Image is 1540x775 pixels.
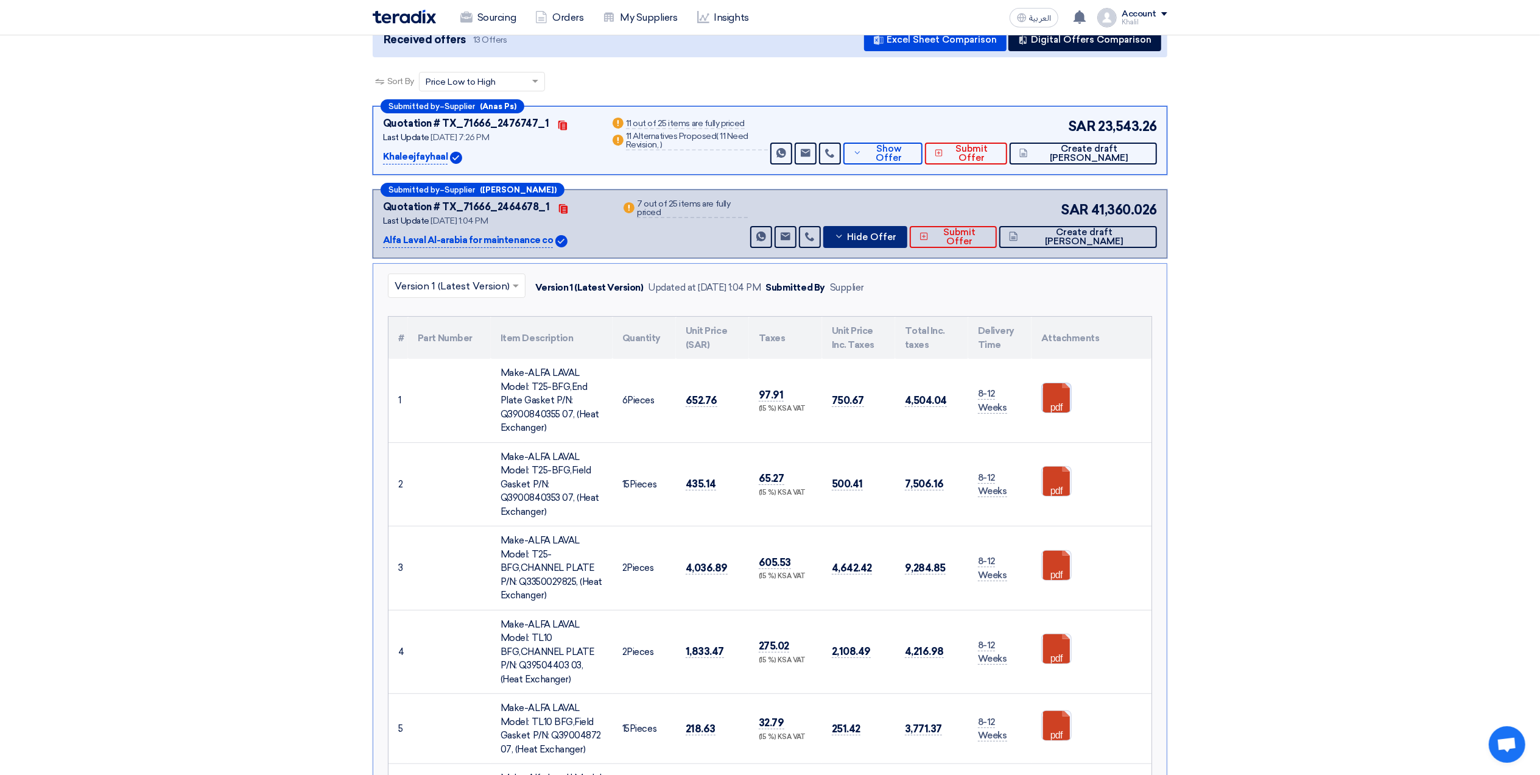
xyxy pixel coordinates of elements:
td: 4 [389,610,408,694]
div: Make-ALFA LAVAL Model: T25-BFG,End Plate Gasket P/N: Q3900840355 07, (Heat Exchanger) [501,366,603,435]
th: Part Number [408,317,491,359]
div: (15 %) KSA VAT [759,404,812,414]
span: 435.14 [686,478,716,490]
span: 3,771.37 [905,723,942,735]
span: 1,833.47 [686,645,724,658]
td: Pieces [613,526,676,610]
td: Pieces [613,359,676,442]
div: Quotation # TX_71666_2476747_1 [383,116,549,131]
span: Submit Offer [946,144,997,163]
button: Submit Offer [910,226,997,248]
span: SAR [1061,200,1089,220]
span: 275.02 [759,640,789,653]
a: Orders [526,4,593,31]
span: Submitted by [389,102,440,110]
span: [DATE] 1:04 PM [431,216,488,226]
button: Show Offer [843,143,923,165]
span: 13 Offers [473,34,507,46]
span: Received offers [384,32,466,48]
span: Submitted by [389,186,440,194]
span: 7,506.16 [905,478,944,490]
span: 2 [622,562,627,573]
span: 8-12 Weeks [978,640,1007,665]
div: Make-ALFA LAVAL Model: TL10 BFG,CHANNEL PLATE P/N: Q39504403 03, (Heat Exchanger) [501,618,603,687]
th: Item Description [491,317,613,359]
p: Alfa Laval Al-arabia for maintenance co [383,233,553,248]
button: Create draft [PERSON_NAME] [999,226,1157,248]
span: [DATE] 7:26 PM [431,132,489,143]
span: 65.27 [759,472,784,485]
a: _1759734771953.pdf [1042,551,1139,624]
div: (15 %) KSA VAT [759,732,812,743]
a: Sourcing [451,4,526,31]
span: Last Update [383,132,429,143]
td: 1 [389,359,408,442]
span: 23,543.26 [1098,116,1157,136]
span: 9,284.85 [905,562,946,575]
b: (Anas Ps) [480,102,516,110]
p: Khaleejfayhaal [383,150,448,165]
div: Account [1122,9,1156,19]
button: Submit Offer [925,143,1007,165]
th: Attachments [1032,317,1151,359]
a: My Suppliers [593,4,687,31]
div: 11 Alternatives Proposed [626,132,768,150]
button: Digital Offers Comparison [1008,29,1161,51]
div: Updated at [DATE] 1:04 PM [649,281,761,295]
span: 4,216.98 [905,645,944,658]
span: Price Low to High [426,76,496,88]
span: 251.42 [832,723,860,735]
th: Quantity [613,317,676,359]
span: 41,360.026 [1091,200,1157,220]
span: Last Update [383,216,429,226]
span: SAR [1068,116,1096,136]
th: # [389,317,408,359]
span: 8-12 Weeks [978,556,1007,581]
span: 97.91 [759,389,784,402]
img: Teradix logo [373,10,436,24]
div: – [381,99,524,113]
div: – [381,183,564,197]
a: Insights [687,4,759,31]
span: 2 [622,646,627,657]
span: Hide Offer [847,233,896,242]
a: _1759734751060.pdf [1042,383,1139,456]
td: 2 [389,442,408,526]
div: Make-ALFA LAVAL Model: TL10 BFG,Field Gasket P/N: Q39004872 07, (Heat Exchanger) [501,701,603,756]
span: 605.53 [759,556,791,569]
span: 500.41 [832,478,863,490]
a: _1759734777625.pdf [1042,634,1139,707]
th: Delivery Time [968,317,1032,359]
div: Make-ALFA LAVAL Model: T25-BFG,Field Gasket P/N: Q3900840353 07, (Heat Exchanger) [501,450,603,519]
span: 750.67 [832,394,864,407]
b: ([PERSON_NAME]) [480,186,557,194]
div: Submitted By [766,281,825,295]
div: (15 %) KSA VAT [759,488,812,498]
span: 6 [622,395,628,406]
span: 2,108.49 [832,645,871,658]
span: 32.79 [759,717,784,729]
div: 7 out of 25 items are fully priced [637,200,748,218]
span: Sort By [387,75,414,88]
span: 218.63 [686,723,716,735]
span: Supplier [445,186,475,194]
span: ( [716,131,719,141]
td: Pieces [613,610,676,694]
img: Verified Account [450,152,462,164]
div: Version 1 (Latest Version) [535,281,644,295]
span: Supplier [445,102,475,110]
div: Open chat [1489,726,1525,763]
span: 4,642.42 [832,562,872,575]
th: Total Inc. taxes [895,317,968,359]
div: (15 %) KSA VAT [759,656,812,666]
button: Create draft [PERSON_NAME] [1010,143,1157,165]
td: 3 [389,526,408,610]
span: Show Offer [865,144,913,163]
th: Unit Price (SAR) [676,317,749,359]
img: profile_test.png [1097,8,1117,27]
th: Unit Price Inc. Taxes [822,317,895,359]
div: (15 %) KSA VAT [759,572,812,582]
span: العربية [1029,14,1051,23]
span: 11 Need Revision, [626,131,748,150]
span: Create draft [PERSON_NAME] [1021,228,1147,246]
